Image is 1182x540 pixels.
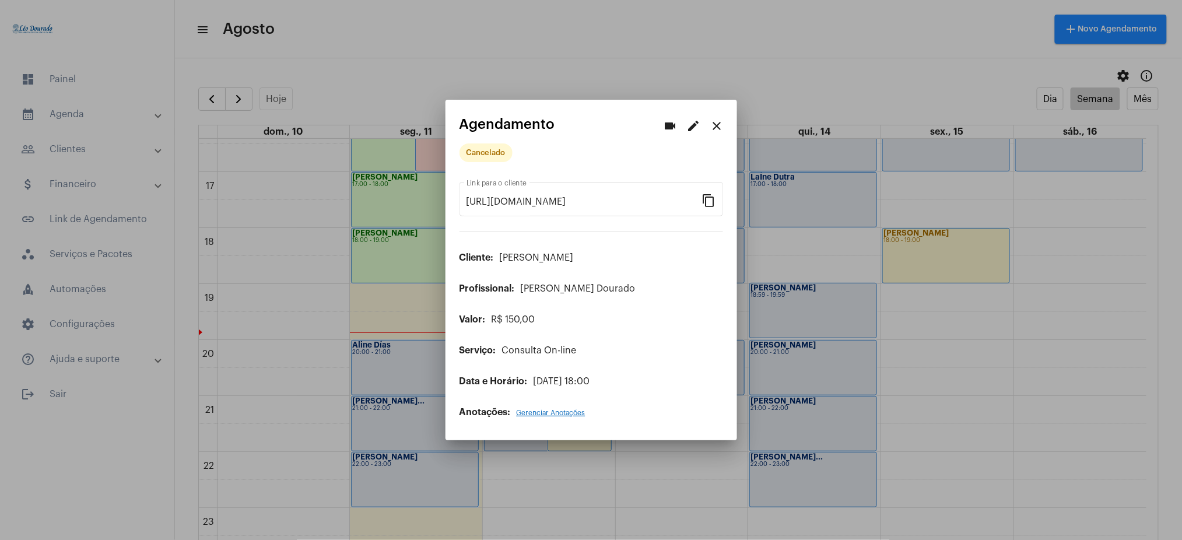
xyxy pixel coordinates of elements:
mat-chip: Cancelado [460,143,513,162]
span: [DATE] 18:00 [534,377,590,386]
span: Serviço: [460,346,496,355]
span: R$ 150,00 [492,315,535,324]
mat-icon: content_copy [702,193,716,207]
span: Data e Horário: [460,377,528,386]
span: Profissional: [460,284,515,293]
span: [PERSON_NAME] Dourado [521,284,636,293]
span: Valor: [460,315,486,324]
span: Consulta On-line [502,346,577,355]
span: Anotações: [460,408,511,417]
mat-icon: edit [687,119,701,133]
span: Gerenciar Anotações [517,409,585,416]
span: [PERSON_NAME] [500,253,574,262]
span: Agendamento [460,117,555,132]
mat-icon: videocam [664,119,678,133]
mat-icon: close [710,119,724,133]
input: Link [467,197,702,207]
span: Cliente: [460,253,494,262]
